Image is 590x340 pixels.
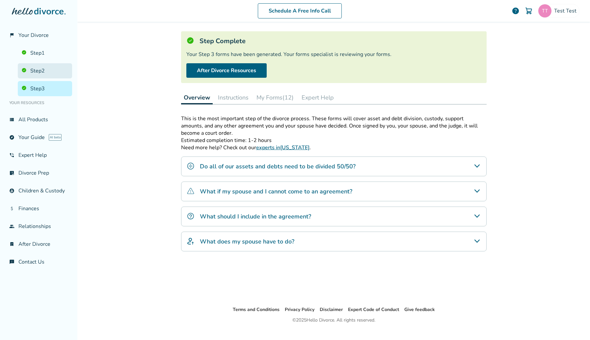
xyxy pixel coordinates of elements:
[256,144,309,151] a: experts in[US_STATE]
[9,241,14,247] span: bookmark_check
[9,259,14,265] span: chat_info
[200,162,356,171] h4: Do all of our assets and debts need to be divided 50/50?
[5,28,72,43] a: flag_2Your Divorce
[554,7,579,14] span: Test Test
[5,130,72,145] a: exploreYour GuideAI beta
[348,306,399,313] a: Expert Code of Conduct
[9,170,14,176] span: list_alt_check
[181,137,487,144] p: Estimated completion time: 1-2 hours
[292,316,375,324] div: © 2025 Hello Divorce. All rights reserved.
[187,187,195,195] img: What if my spouse and I cannot come to an agreement?
[181,91,213,104] button: Overview
[5,165,72,181] a: list_alt_checkDivorce Prep
[9,153,14,158] span: phone_in_talk
[181,232,487,251] div: What does my spouse have to do?
[181,156,487,176] div: Do all of our assets and debts need to be divided 50/50?
[49,134,62,141] span: AI beta
[233,306,280,313] a: Terms and Conditions
[181,182,487,201] div: What if my spouse and I cannot come to an agreement?
[557,308,590,340] iframe: Chat Widget
[187,162,195,170] img: Do all of our assets and debts need to be divided 50/50?
[538,4,551,17] img: sephiroth.jedidiah@freedrops.org
[200,237,294,246] h4: What does my spouse have to do?
[18,32,49,39] span: Your Divorce
[181,144,487,151] p: Need more help? Check out our .
[200,212,311,221] h4: What should I include in the agreement?
[5,219,72,234] a: groupRelationships
[320,306,343,314] li: Disclaimer
[5,254,72,269] a: chat_infoContact Us
[525,7,533,15] img: Cart
[187,212,195,220] img: What should I include in the agreement?
[186,51,481,58] div: Your Step 3 forms have been generated. Your forms specialist is reviewing your forms.
[9,206,14,211] span: attach_money
[9,33,14,38] span: flag_2
[187,237,195,245] img: What does my spouse have to do?
[186,63,267,78] a: After Divorce Resources
[254,91,296,104] button: My Forms(12)
[5,183,72,198] a: account_childChildren & Custody
[404,306,435,314] li: Give feedback
[9,224,14,229] span: group
[299,91,336,104] button: Expert Help
[215,91,251,104] button: Instructions
[9,188,14,193] span: account_child
[9,117,14,122] span: view_list
[512,7,520,15] a: help
[18,81,72,96] a: Step3
[200,37,246,45] h5: Step Complete
[18,45,72,61] a: Step1
[200,187,352,196] h4: What if my spouse and I cannot come to an agreement?
[5,237,72,252] a: bookmark_checkAfter Divorce
[5,96,72,109] li: Your Resources
[5,201,72,216] a: attach_moneyFinances
[285,306,314,313] a: Privacy Policy
[181,115,487,137] p: This is the most important step of the divorce process. These forms will cover asset and debt div...
[5,148,72,163] a: phone_in_talkExpert Help
[18,63,72,78] a: Step2
[5,112,72,127] a: view_listAll Products
[9,135,14,140] span: explore
[258,3,342,18] a: Schedule A Free Info Call
[181,207,487,226] div: What should I include in the agreement?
